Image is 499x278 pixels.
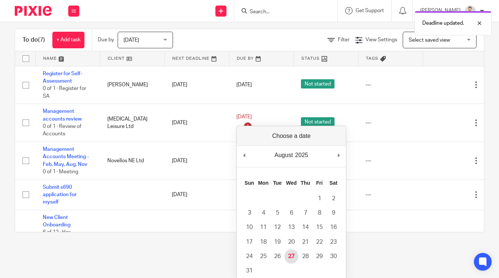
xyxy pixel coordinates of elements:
td: [DATE] [164,142,229,180]
button: 10 [242,220,256,234]
button: 7 [298,206,312,220]
button: 30 [326,249,340,264]
button: 18 [256,235,270,249]
a: Management Accounts Meeting - Feb, May, Aug, Nov [43,147,89,167]
button: 12 [270,220,284,234]
abbr: Thursday [301,180,310,186]
div: --- [365,191,415,198]
span: [DATE] [236,82,252,87]
input: Search [249,9,315,15]
button: 25 [256,249,270,264]
button: 6 [284,206,298,220]
div: --- [365,157,415,164]
button: 23 [326,235,340,249]
td: [DATE] [164,104,229,142]
abbr: Monday [258,180,268,186]
button: 27 [284,249,298,264]
button: Next Month [335,150,342,161]
span: Tags [366,56,378,60]
td: [DATE] [164,180,229,210]
button: 19 [270,235,284,249]
button: 9 [326,206,340,220]
div: --- [365,119,415,126]
p: Deadline updated. [422,20,464,27]
button: Previous Month [240,150,248,161]
span: 0 of 1 · Review of Accounts [43,124,82,137]
button: 2 [326,191,340,206]
div: August [273,150,294,161]
div: 2025 [294,150,309,161]
button: 8 [312,206,326,220]
span: View Settings [365,37,397,42]
button: 4 [256,206,270,220]
button: 17 [242,235,256,249]
span: 0 of 1 · Meeting [43,169,78,174]
span: 6 of 12 · Has [PERSON_NAME] Signed Off the Risk Assessment? [43,230,87,258]
span: 0 of 1 · Register for SA [43,86,86,99]
button: 22 [312,235,326,249]
abbr: Sunday [245,180,254,186]
button: 24 [242,249,256,264]
button: 29 [312,249,326,264]
td: Novellos NE Ltd [100,142,164,180]
abbr: Friday [316,180,323,186]
button: 1 [312,191,326,206]
span: Not started [301,117,335,126]
button: 14 [298,220,312,234]
button: 3 [242,206,256,220]
span: (7) [38,37,45,43]
p: Due by [98,36,114,44]
a: Submit s690 application for myself [43,185,76,205]
button: 31 [242,264,256,278]
a: + Add task [52,32,84,48]
button: 15 [312,220,326,234]
img: Pixie [15,6,52,16]
button: 16 [326,220,340,234]
span: [DATE] [236,114,252,119]
abbr: Tuesday [273,180,282,186]
button: 5 [270,206,284,220]
button: 26 [270,249,284,264]
td: [PERSON_NAME] [100,66,164,104]
div: --- [365,81,415,88]
span: [DATE] [124,38,139,43]
td: [DATE] [164,210,229,263]
a: New Client Onboarding [43,215,70,227]
span: Select saved view [409,38,450,43]
button: 20 [284,235,298,249]
button: 13 [284,220,298,234]
button: 11 [256,220,270,234]
span: Filter [338,37,350,42]
abbr: Wednesday [286,180,297,186]
td: [MEDICAL_DATA] Leisure Ltd [100,104,164,142]
a: Register for Self-Assessment [43,71,82,84]
button: 28 [298,249,312,264]
button: 21 [298,235,312,249]
img: LinkedIn%20Profile.jpeg [464,5,476,17]
h1: To do [22,36,45,44]
a: Management accounts review [43,109,82,121]
span: Not started [301,79,335,88]
abbr: Saturday [329,180,337,186]
td: [PERSON_NAME] [100,210,164,263]
td: [DATE] [164,66,229,104]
